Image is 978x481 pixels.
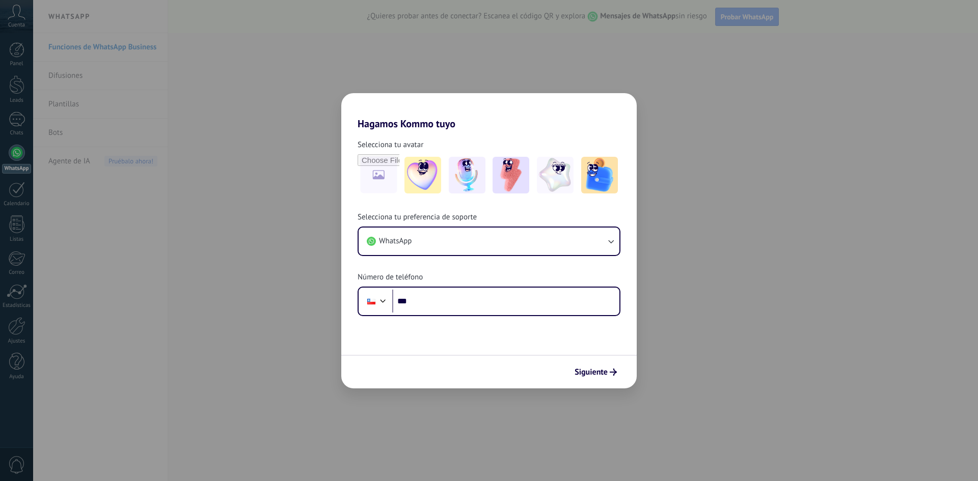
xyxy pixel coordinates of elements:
span: Selecciona tu avatar [358,140,423,150]
span: Número de teléfono [358,272,423,282]
img: -5.jpeg [581,157,618,193]
img: -4.jpeg [537,157,574,193]
button: Siguiente [570,363,621,381]
span: Siguiente [575,369,608,376]
h2: Hagamos Kommo tuyo [341,93,637,130]
div: Chile: + 56 [362,291,381,312]
button: WhatsApp [359,228,619,255]
img: -1.jpeg [404,157,441,193]
img: -2.jpeg [449,157,485,193]
span: WhatsApp [379,236,412,246]
span: Selecciona tu preferencia de soporte [358,212,477,222]
img: -3.jpeg [493,157,529,193]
